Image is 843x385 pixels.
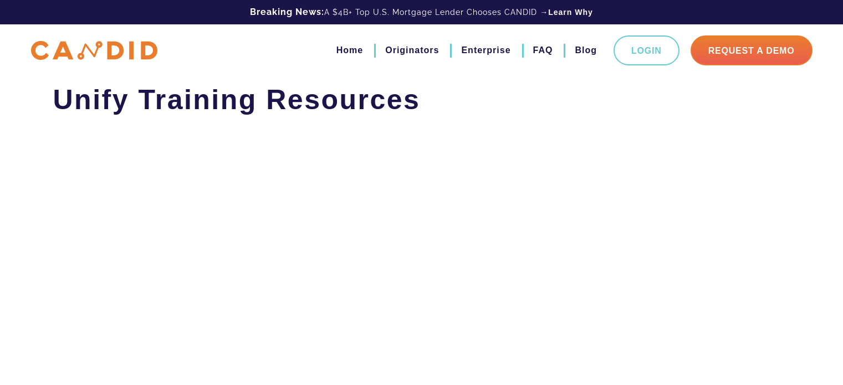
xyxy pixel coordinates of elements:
[533,41,553,60] a: FAQ
[614,35,679,65] a: Login
[461,41,510,60] a: Enterprise
[53,83,790,116] h1: Unify Training Resources
[548,7,593,18] a: Learn Why
[691,35,813,65] a: Request A Demo
[575,41,597,60] a: Blog
[250,7,324,17] b: Breaking News:
[31,41,157,60] img: CANDID APP
[336,41,363,60] a: Home
[385,41,439,60] a: Originators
